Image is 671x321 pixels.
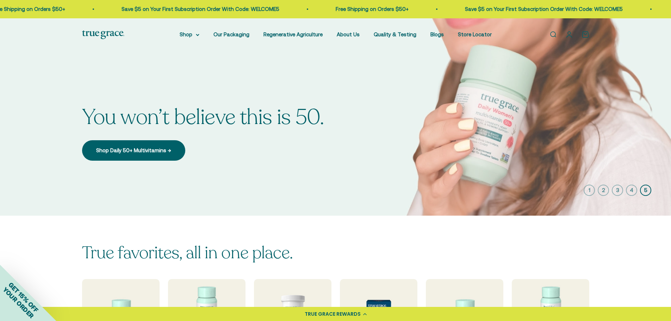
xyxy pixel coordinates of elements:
[1,286,35,320] span: YOUR ORDER
[113,5,271,13] p: Save $5 on Your First Subscription Order With Code: WELCOME5
[626,185,637,196] button: 4
[598,185,609,196] button: 2
[82,140,185,161] a: Shop Daily 50+ Multivitamins →
[327,6,400,12] a: Free Shipping on Orders $50+
[213,31,249,37] a: Our Packaging
[430,31,444,37] a: Blogs
[640,185,651,196] button: 5
[263,31,323,37] a: Regenerative Agriculture
[82,103,324,132] split-lines: You won’t believe this is 50.
[612,185,623,196] button: 3
[180,30,199,39] summary: Shop
[82,241,293,264] split-lines: True favorites, all in one place.
[305,310,361,318] div: TRUE GRACE REWARDS
[456,5,614,13] p: Save $5 on Your First Subscription Order With Code: WELCOME5
[374,31,416,37] a: Quality & Testing
[584,185,595,196] button: 1
[337,31,360,37] a: About Us
[7,281,40,314] span: GET 15% OFF
[458,31,492,37] a: Store Locator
